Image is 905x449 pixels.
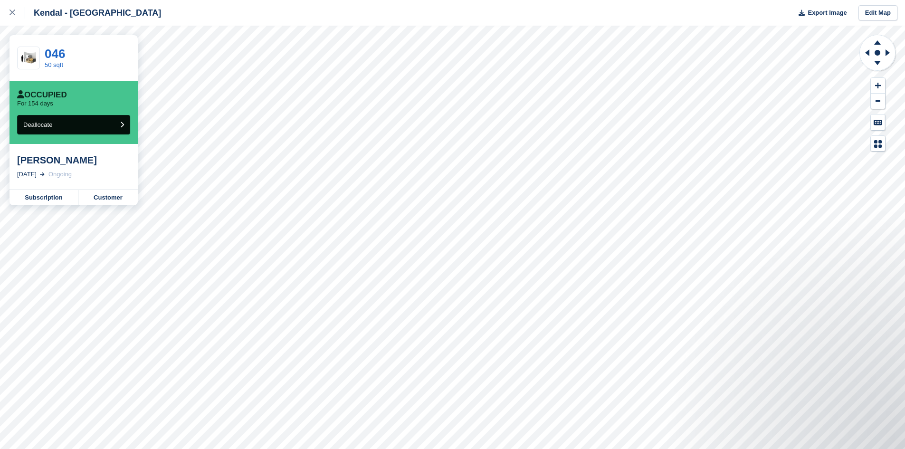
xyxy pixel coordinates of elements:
[871,115,885,130] button: Keyboard Shortcuts
[17,100,53,107] p: For 154 days
[858,5,897,21] a: Edit Map
[871,78,885,94] button: Zoom In
[793,5,847,21] button: Export Image
[45,47,65,61] a: 046
[23,121,52,128] span: Deallocate
[871,94,885,109] button: Zoom Out
[871,136,885,152] button: Map Legend
[17,115,130,134] button: Deallocate
[17,90,67,100] div: Occupied
[808,8,847,18] span: Export Image
[10,190,78,205] a: Subscription
[25,7,161,19] div: Kendal - [GEOGRAPHIC_DATA]
[48,170,72,179] div: Ongoing
[45,61,63,68] a: 50 sqft
[17,154,130,166] div: [PERSON_NAME]
[78,190,138,205] a: Customer
[40,172,45,176] img: arrow-right-light-icn-cde0832a797a2874e46488d9cf13f60e5c3a73dbe684e267c42b8395dfbc2abf.svg
[17,170,37,179] div: [DATE]
[18,50,39,67] img: 50-sqft-unit.jpg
